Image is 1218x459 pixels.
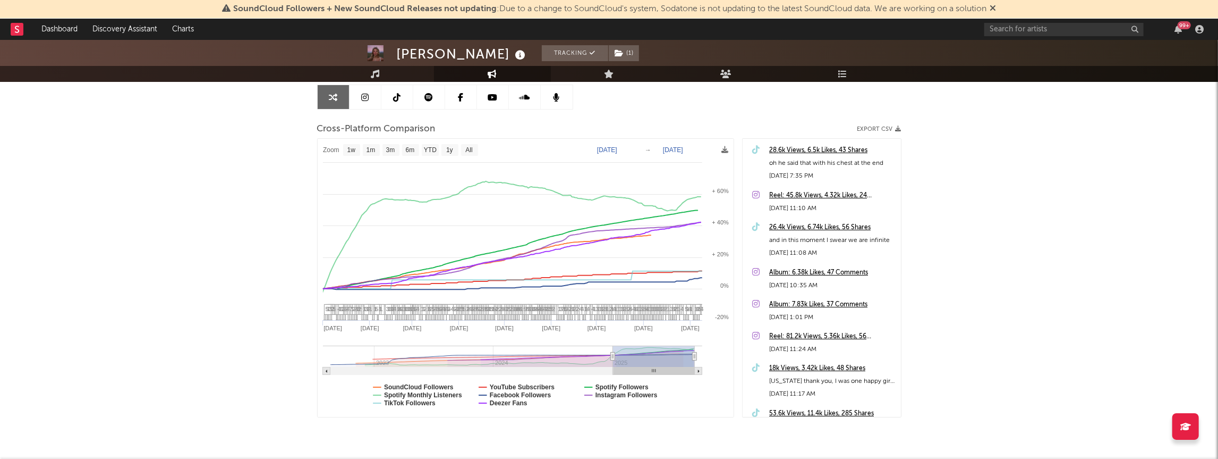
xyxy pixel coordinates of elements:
[558,306,561,312] span: 1
[712,188,729,194] text: + 60%
[769,362,896,375] a: 18k Views, 3.42k Likes, 48 Shares
[403,325,421,331] text: [DATE]
[469,306,472,312] span: 4
[769,189,896,202] a: Reel: 45.8k Views, 4.32k Likes, 24 Comments
[397,45,529,63] div: [PERSON_NAME]
[769,330,896,343] a: Reel: 81.2k Views, 5.36k Likes, 56 Comments
[326,306,329,312] span: 5
[695,306,698,312] span: 1
[405,147,414,154] text: 6m
[465,147,472,154] text: All
[769,311,896,324] div: [DATE] 1:01 PM
[384,391,462,399] text: Spotify Monthly Listeners
[646,306,649,312] span: 4
[769,279,896,292] div: [DATE] 10:35 AM
[569,306,572,312] span: 2
[769,407,896,420] a: 53.6k Views, 11.4k Likes, 285 Shares
[323,325,342,331] text: [DATE]
[769,247,896,260] div: [DATE] 11:08 AM
[712,219,729,226] text: + 40%
[446,147,453,154] text: 1y
[85,19,165,40] a: Discovery Assistant
[769,144,896,157] a: 28.6k Views, 6.5k Likes, 43 Shares
[701,306,704,312] span: 4
[769,343,896,356] div: [DATE] 11:24 AM
[667,306,670,312] span: 1
[617,306,620,312] span: 1
[165,19,201,40] a: Charts
[539,306,542,312] span: 4
[629,306,633,312] span: 4
[528,306,534,312] span: 31
[990,5,996,13] span: Dismiss
[347,306,350,312] span: 4
[317,123,436,136] span: Cross-Platform Comparison
[442,306,445,312] span: 4
[587,306,590,312] span: 4
[670,306,674,312] span: 3
[685,306,688,312] span: 5
[595,391,657,399] text: Instagram Followers
[580,306,583,312] span: 4
[456,306,459,312] span: 4
[233,5,986,13] span: : Due to a change to SoundCloud's system, Sodatone is not updating to the latest SoundCloud data....
[543,306,547,312] span: 4
[384,383,454,391] text: SoundCloud Followers
[769,221,896,234] div: 26.4k Views, 6.74k Likes, 56 Shares
[347,147,355,154] text: 1w
[444,306,450,312] span: 15
[712,251,729,257] text: + 20%
[386,306,389,312] span: 3
[576,306,580,312] span: 2
[769,298,896,311] a: Album: 7.83k Likes, 37 Comments
[366,147,375,154] text: 1m
[495,306,498,312] span: 4
[663,146,683,154] text: [DATE]
[379,306,382,312] span: 1
[451,306,454,312] span: 4
[1178,21,1191,29] div: 99 +
[633,306,636,312] span: 4
[484,306,491,312] span: 13
[769,202,896,215] div: [DATE] 11:10 AM
[592,306,595,312] span: 4
[769,157,896,170] div: oh he said that with his chest at the end
[374,306,377,312] span: 1
[613,306,616,312] span: 4
[720,282,729,289] text: 0%
[596,306,599,312] span: 3
[401,306,407,312] span: 11
[584,306,587,312] span: 1
[587,325,606,331] text: [DATE]
[495,325,514,331] text: [DATE]
[681,325,700,331] text: [DATE]
[715,314,729,320] text: -20%
[769,170,896,182] div: [DATE] 7:35 PM
[696,306,699,312] span: 4
[427,306,430,312] span: 1
[635,306,638,312] span: 4
[34,19,85,40] a: Dashboard
[386,147,395,154] text: 3m
[769,388,896,400] div: [DATE] 11:17 AM
[499,306,502,312] span: 2
[1174,25,1182,34] button: 99+
[857,126,901,132] button: Export CSV
[608,45,640,61] span: ( 1 )
[542,45,608,61] button: Tracking
[394,306,397,312] span: 4
[581,306,584,312] span: 4
[338,306,341,312] span: 4
[489,399,527,407] text: Deezer Fans
[984,23,1144,36] input: Search for artists
[489,391,551,399] text: Facebook Followers
[688,306,692,312] span: 4
[363,306,367,312] span: 1
[360,325,379,331] text: [DATE]
[597,146,617,154] text: [DATE]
